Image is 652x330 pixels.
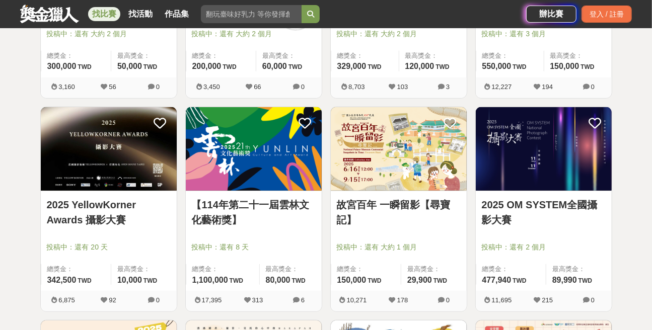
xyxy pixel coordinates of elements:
a: 【114年第二十一屆雲林文化藝術獎】 [192,197,316,227]
span: 投稿中：還有 20 天 [47,242,171,253]
span: 3,450 [203,83,220,91]
a: 辦比賽 [526,6,576,23]
span: 投稿中：還有 2 個月 [482,242,606,253]
span: 總獎金： [47,51,105,61]
span: 0 [301,83,305,91]
span: TWD [78,277,91,284]
span: 3 [446,83,450,91]
span: 8,703 [348,83,365,91]
span: 66 [254,83,261,91]
span: 投稿中：還有 8 天 [192,242,316,253]
span: TWD [578,277,592,284]
span: 最高獎金： [407,264,461,274]
a: 作品集 [161,7,193,21]
span: 89,990 [552,276,577,284]
span: 178 [397,296,408,304]
span: 29,900 [407,276,432,284]
span: 最高獎金： [552,264,606,274]
span: 120,000 [405,62,434,70]
span: TWD [513,63,526,70]
span: 投稿中：還有 大約 1 個月 [337,242,461,253]
span: 103 [397,83,408,91]
span: 150,000 [337,276,367,284]
span: 313 [252,296,263,304]
a: 故宮百年 一瞬留影【尋寶記】 [337,197,461,227]
a: Cover Image [186,107,322,192]
a: 2025 OM SYSTEM全國攝影大賽 [482,197,606,227]
a: Cover Image [476,107,612,192]
span: 總獎金： [482,264,540,274]
span: TWD [230,277,243,284]
span: TWD [288,63,302,70]
span: TWD [223,63,236,70]
span: 300,000 [47,62,77,70]
span: 總獎金： [482,51,538,61]
span: 最高獎金： [405,51,461,61]
span: 0 [591,83,595,91]
span: 最高獎金： [266,264,316,274]
span: 0 [156,83,160,91]
span: 56 [109,83,116,91]
span: 80,000 [266,276,291,284]
a: 找比賽 [88,7,120,21]
a: 2025 YellowKorner Awards 攝影大賽 [47,197,171,227]
a: 找活動 [124,7,157,21]
span: TWD [143,63,157,70]
span: 總獎金： [192,264,253,274]
input: 翻玩臺味好乳力 等你發揮創意！ [201,5,302,23]
span: 17,395 [202,296,222,304]
img: Cover Image [331,107,467,191]
span: 投稿中：還有 大約 2 個月 [337,29,461,39]
span: TWD [513,277,526,284]
span: 200,000 [192,62,222,70]
span: TWD [292,277,306,284]
span: 150,000 [550,62,579,70]
span: 342,500 [47,276,77,284]
span: 0 [446,296,450,304]
span: 3,160 [58,83,75,91]
div: 登入 / 註冊 [582,6,632,23]
span: 12,227 [492,83,512,91]
a: Cover Image [331,107,467,192]
span: 總獎金： [337,264,395,274]
img: Cover Image [186,107,322,191]
span: 329,000 [337,62,367,70]
span: TWD [436,63,449,70]
a: Cover Image [41,107,177,192]
span: TWD [433,277,447,284]
span: TWD [581,63,594,70]
span: 477,940 [482,276,512,284]
span: TWD [143,277,157,284]
span: 550,000 [482,62,512,70]
span: 6 [301,296,305,304]
img: Cover Image [41,107,177,191]
span: 92 [109,296,116,304]
span: 10,271 [347,296,367,304]
span: 0 [156,296,160,304]
span: 最高獎金： [117,51,171,61]
span: 總獎金： [47,264,105,274]
span: 最高獎金： [117,264,171,274]
span: 194 [542,83,553,91]
span: 215 [542,296,553,304]
span: TWD [78,63,91,70]
span: 投稿中：還有 大約 2 個月 [47,29,171,39]
span: 投稿中：還有 大約 2 個月 [192,29,316,39]
span: 10,000 [117,276,142,284]
span: TWD [368,63,381,70]
span: 總獎金： [192,51,250,61]
span: TWD [368,277,381,284]
span: 總獎金： [337,51,393,61]
span: 最高獎金： [550,51,606,61]
span: 6,875 [58,296,75,304]
span: 60,000 [262,62,287,70]
span: 投稿中：還有 3 個月 [482,29,606,39]
span: 50,000 [117,62,142,70]
img: Cover Image [476,107,612,191]
span: 0 [591,296,595,304]
span: 最高獎金： [262,51,316,61]
span: 11,695 [492,296,512,304]
span: 1,100,000 [192,276,228,284]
